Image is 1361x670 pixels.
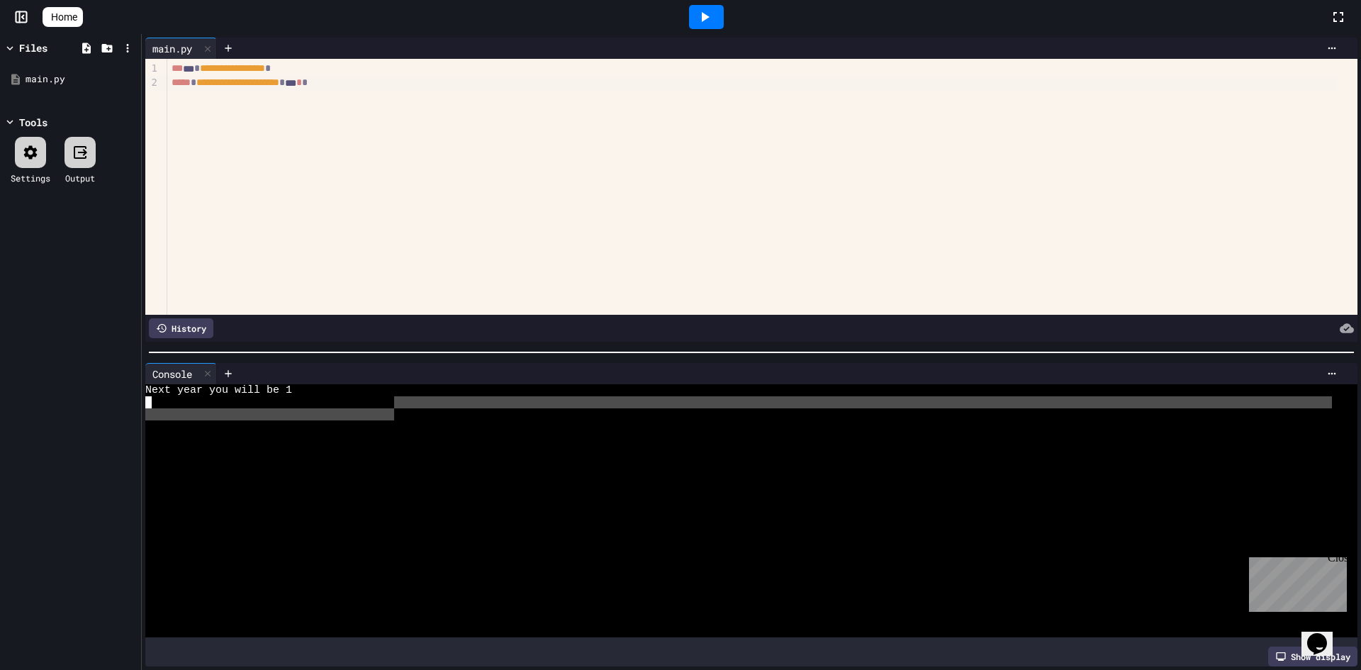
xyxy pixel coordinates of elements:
div: Show display [1268,647,1357,666]
div: Console [145,367,199,381]
div: Chat with us now!Close [6,6,98,90]
div: Output [65,172,95,184]
span: Next year you will be 1 [145,384,292,396]
span: Home [51,10,77,24]
div: Console [145,363,217,384]
iframe: chat widget [1243,552,1347,612]
div: main.py [145,38,217,59]
div: 2 [145,76,159,90]
div: 1 [145,62,159,76]
div: main.py [145,41,199,56]
div: Files [19,40,47,55]
div: Tools [19,115,47,130]
iframe: chat widget [1301,613,1347,656]
div: main.py [26,72,136,86]
div: History [149,318,213,338]
div: Settings [11,172,50,184]
a: Home [43,7,83,27]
